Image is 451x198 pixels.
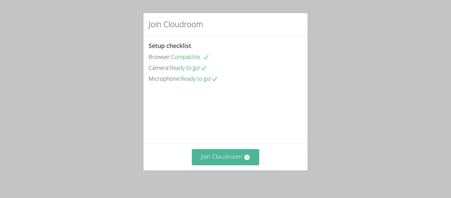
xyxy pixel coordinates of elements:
span: Setup checklist [149,42,191,50]
button: Join Cloudroom [192,149,260,165]
span: Camera: [149,64,170,71]
h2: Join Cloudroom [149,18,203,30]
span: Ready to go! [181,75,218,82]
span: Browser: [149,53,171,60]
span: Microphone: [149,75,181,82]
span: Compatible [171,53,209,60]
span: Ready to go! [170,64,207,71]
